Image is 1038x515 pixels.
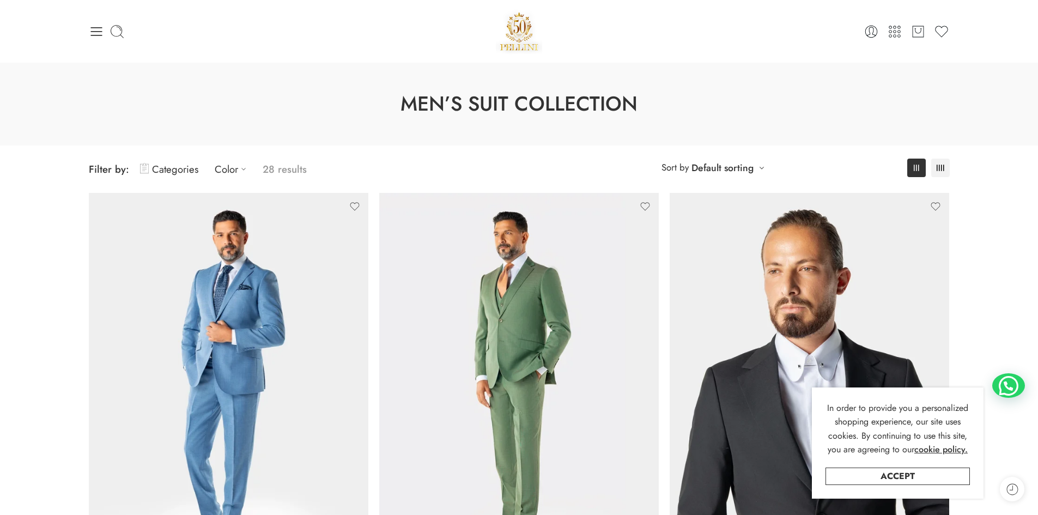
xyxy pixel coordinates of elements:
h1: Men’s Suit Collection [27,90,1011,118]
p: 28 results [263,156,307,182]
a: Color [215,156,252,182]
a: Accept [825,468,970,485]
a: Wishlist [934,24,949,39]
a: Default sorting [691,160,754,175]
a: Categories [140,156,198,182]
a: Cart [910,24,926,39]
span: Filter by: [89,162,129,177]
a: Pellini - [496,8,543,54]
img: Pellini [496,8,543,54]
span: In order to provide you a personalized shopping experience, our site uses cookies. By continuing ... [827,402,968,456]
a: Login / Register [864,24,879,39]
span: Sort by [661,159,689,177]
a: cookie policy. [914,443,968,457]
